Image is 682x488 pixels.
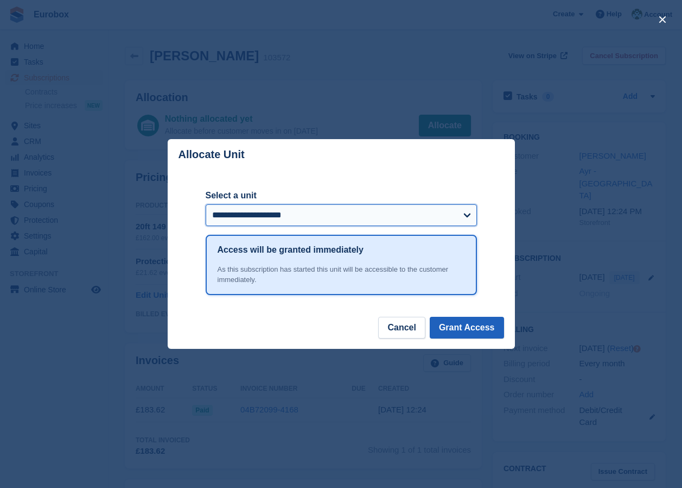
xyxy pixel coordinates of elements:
[179,148,245,161] p: Allocate Unit
[430,317,504,339] button: Grant Access
[378,317,425,339] button: Cancel
[654,11,671,28] button: close
[206,189,477,202] label: Select a unit
[218,264,465,285] div: As this subscription has started this unit will be accessible to the customer immediately.
[218,243,364,256] h1: Access will be granted immediately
